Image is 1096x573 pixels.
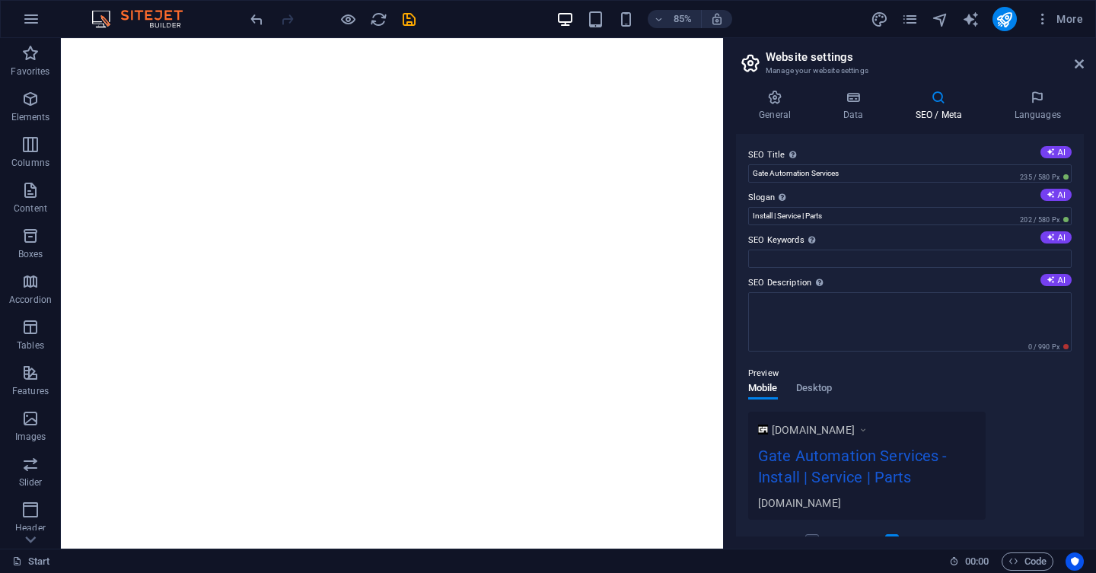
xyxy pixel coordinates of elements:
[1040,146,1072,158] button: SEO Title
[748,189,1072,207] label: Slogan
[748,146,1072,164] label: SEO Title
[369,10,387,28] button: reload
[12,552,50,571] a: Click to cancel selection. Double-click to open Pages
[796,379,833,400] span: Desktop
[11,65,49,78] p: Favorites
[748,207,1072,225] input: Slogan...
[247,10,266,28] button: undo
[19,476,43,489] p: Slider
[758,425,768,435] img: gateauto-favicon-UUCISdh5PCLeI1q8GYx1BQ-X_ux-s3pL2niQx_d5M3Eqw.png
[736,90,820,122] h4: General
[820,90,892,122] h4: Data
[1002,552,1053,571] button: Code
[15,522,46,534] p: Header
[248,11,266,28] i: Undo: Change description (Ctrl+Z)
[965,552,989,571] span: 00 00
[1008,552,1047,571] span: Code
[339,10,357,28] button: Click here to leave preview mode and continue editing
[991,90,1084,122] h4: Languages
[12,385,49,397] p: Features
[14,202,47,215] p: Content
[9,294,52,306] p: Accordion
[671,10,695,28] h6: 85%
[18,248,43,260] p: Boxes
[1040,231,1072,244] button: SEO Keywords
[11,111,50,123] p: Elements
[748,274,1072,292] label: SEO Description
[906,532,967,550] label: Responsive
[827,532,876,550] label: Noindex
[1017,215,1072,225] span: 202 / 580 Px
[748,231,1072,250] label: SEO Keywords
[11,157,49,169] p: Columns
[892,90,991,122] h4: SEO / Meta
[758,444,976,495] div: Gate Automation Services - Install | Service | Parts
[748,532,798,550] label: Settings
[766,64,1053,78] h3: Manage your website settings
[949,552,989,571] h6: Session time
[871,10,889,28] button: design
[748,383,832,412] div: Preview
[772,422,855,438] span: [DOMAIN_NAME]
[976,555,978,567] span: :
[901,10,919,28] button: pages
[1029,7,1089,31] button: More
[370,11,387,28] i: Reload page
[871,11,888,28] i: Design (Ctrl+Alt+Y)
[962,10,980,28] button: text_generator
[992,7,1017,31] button: publish
[748,379,778,400] span: Mobile
[932,10,950,28] button: navigator
[15,431,46,443] p: Images
[1040,189,1072,201] button: Slogan
[748,364,779,383] p: Preview
[901,11,919,28] i: Pages (Ctrl+Alt+S)
[766,50,1084,64] h2: Website settings
[710,12,724,26] i: On resize automatically adjust zoom level to fit chosen device.
[758,495,976,511] div: [DOMAIN_NAME]
[1040,274,1072,286] button: SEO Description
[1017,172,1072,183] span: 235 / 580 Px
[1025,342,1072,352] span: 0 / 990 Px
[400,10,418,28] button: save
[1035,11,1083,27] span: More
[88,10,202,28] img: Editor Logo
[648,10,702,28] button: 85%
[1066,552,1084,571] button: Usercentrics
[17,339,44,352] p: Tables
[400,11,418,28] i: Save (Ctrl+S)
